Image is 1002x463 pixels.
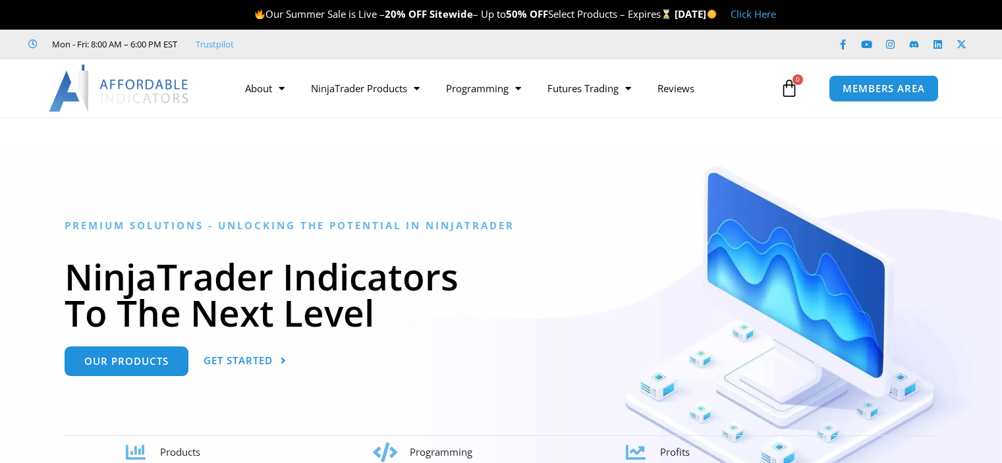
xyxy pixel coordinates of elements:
[829,75,939,102] a: MEMBERS AREA
[843,84,925,94] span: MEMBERS AREA
[65,346,188,376] a: Our Products
[385,7,427,20] strong: 20% OFF
[255,9,265,19] img: 🔥
[204,356,273,366] span: Get Started
[675,7,717,20] strong: [DATE]
[196,36,234,52] a: Trustpilot
[661,9,671,19] img: ⌛
[644,73,708,103] a: Reviews
[760,69,818,107] a: 0
[84,356,169,366] span: Our Products
[160,445,200,458] span: Products
[707,9,717,19] img: 🌞
[534,73,644,103] a: Futures Trading
[433,73,534,103] a: Programming
[49,65,190,112] img: LogoAI | Affordable Indicators – NinjaTrader
[204,346,287,376] a: Get Started
[254,7,675,20] span: Our Summer Sale is Live – – Up to Select Products – Expires
[410,445,472,458] span: Programming
[506,7,548,20] strong: 50% OFF
[232,73,777,103] nav: Menu
[793,74,803,85] span: 0
[65,219,937,232] h6: Premium Solutions - Unlocking the Potential in NinjaTrader
[65,258,937,331] h1: NinjaTrader Indicators To The Next Level
[660,445,690,458] span: Profits
[232,73,298,103] a: About
[298,73,433,103] a: NinjaTrader Products
[731,7,776,20] a: Click Here
[430,7,473,20] strong: Sitewide
[49,36,177,52] span: Mon - Fri: 8:00 AM – 6:00 PM EST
